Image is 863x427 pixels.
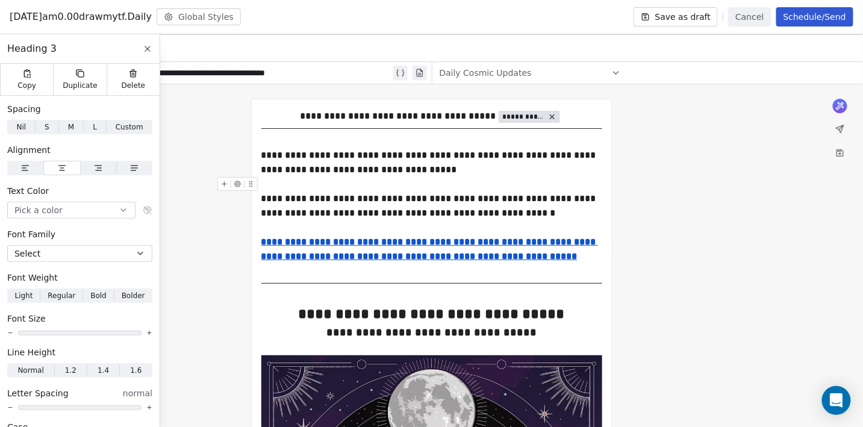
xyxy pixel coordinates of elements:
[440,67,532,79] span: Daily Cosmic Updates
[17,81,36,90] span: Copy
[7,185,49,197] span: Text Color
[65,365,76,376] span: 1.2
[90,290,107,301] span: Bold
[7,387,69,399] span: Letter Spacing
[48,290,75,301] span: Regular
[7,272,58,284] span: Font Weight
[728,7,771,26] button: Cancel
[93,122,97,132] span: L
[822,386,851,415] div: Open Intercom Messenger
[7,313,46,325] span: Font Size
[130,365,142,376] span: 1.6
[123,387,152,399] span: normal
[63,81,97,90] span: Duplicate
[68,122,74,132] span: M
[634,7,718,26] button: Save as draft
[116,122,143,132] span: Custom
[7,228,55,240] span: Font Family
[16,122,26,132] span: Nil
[7,103,41,115] span: Spacing
[7,346,55,358] span: Line Height
[14,248,40,260] span: Select
[122,290,145,301] span: Bolder
[157,8,241,25] button: Global Styles
[14,290,33,301] span: Light
[7,202,136,219] button: Pick a color
[10,10,152,24] span: [DATE]am0.00drawmytf.Daily
[45,122,49,132] span: S
[776,7,853,26] button: Schedule/Send
[98,365,109,376] span: 1.4
[122,81,146,90] span: Delete
[7,42,57,56] span: Heading 3
[17,365,43,376] span: Normal
[7,144,51,156] span: Alignment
